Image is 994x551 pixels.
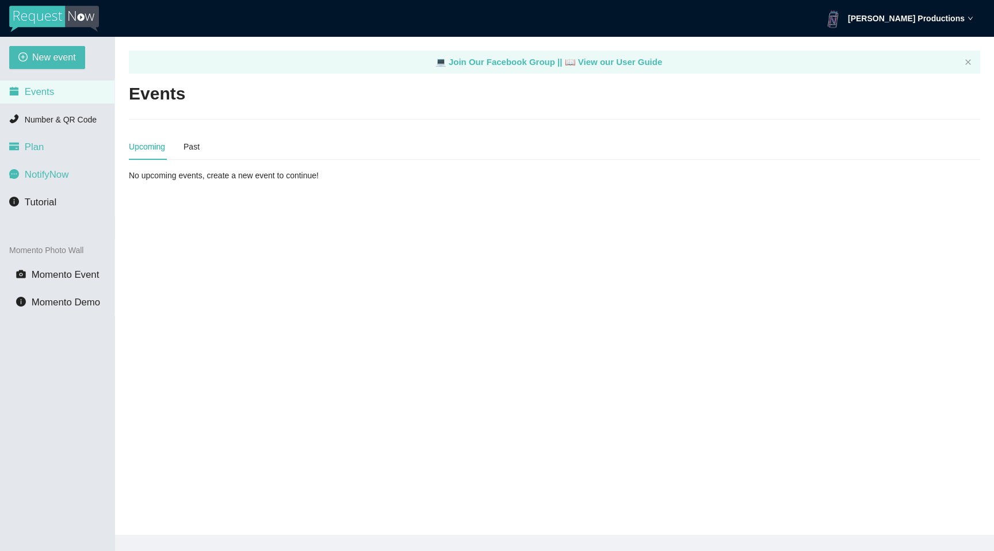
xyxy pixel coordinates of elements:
[18,52,28,63] span: plus-circle
[25,86,54,97] span: Events
[9,197,19,206] span: info-circle
[9,6,99,32] img: RequestNow
[9,114,19,124] span: phone
[565,57,663,67] a: laptop View our User Guide
[25,115,97,124] span: Number & QR Code
[129,169,407,182] div: No upcoming events, create a new event to continue!
[25,197,56,208] span: Tutorial
[824,10,842,28] img: ACg8ocIl3Am2v3EvQBs7DoxXVDyPwpc3-cGb4gNyhP4z5xYUOpicIdyBcA=s96-c
[129,82,185,106] h2: Events
[25,169,68,180] span: NotifyNow
[435,57,446,67] span: laptop
[965,59,972,66] button: close
[848,14,965,23] strong: [PERSON_NAME] Productions
[16,269,26,279] span: camera
[129,140,165,153] div: Upcoming
[9,141,19,151] span: credit-card
[32,269,100,280] span: Momento Event
[183,140,200,153] div: Past
[25,141,44,152] span: Plan
[16,297,26,307] span: info-circle
[32,50,76,64] span: New event
[32,297,100,308] span: Momento Demo
[9,169,19,179] span: message
[9,86,19,96] span: calendar
[565,57,576,67] span: laptop
[435,57,565,67] a: laptop Join Our Facebook Group ||
[9,46,85,69] button: plus-circleNew event
[968,16,973,21] span: down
